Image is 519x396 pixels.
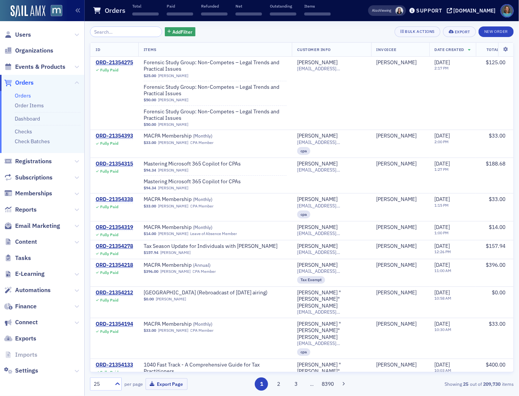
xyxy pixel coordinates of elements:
[4,351,37,359] a: Imports
[96,196,133,203] a: ORD-21354338
[4,46,53,55] a: Organizations
[144,231,156,236] span: $14.00
[15,318,38,326] span: Connect
[193,133,212,139] span: ( Monthly )
[15,302,37,311] span: Finance
[4,302,37,311] a: Finance
[144,84,287,97] span: Forensic Study Group: Non-Competes – Legal Trends and Practical Issues
[144,186,156,190] span: $94.34
[435,361,450,368] span: [DATE]
[96,321,133,328] div: ORD-21354194
[435,160,450,167] span: [DATE]
[489,224,505,230] span: $14.00
[376,224,417,231] a: [PERSON_NAME]
[297,289,366,309] div: [PERSON_NAME] "[PERSON_NAME]" [PERSON_NAME]
[489,320,505,327] span: $33.00
[160,250,191,255] a: [PERSON_NAME]
[96,362,133,368] div: ORD-21354133
[15,92,31,99] a: Orders
[270,12,296,15] span: ‌
[172,28,192,35] span: Add Filter
[15,31,31,39] span: Users
[144,204,156,209] span: $33.00
[435,224,450,230] span: [DATE]
[376,224,424,231] span: Diana Deems
[201,3,228,9] p: Refunded
[395,7,403,15] span: Kelly Brown
[144,289,268,296] span: MACPA Town Hall (Rebroadcast of September 2025 airing)
[96,262,133,269] a: ORD-21354218
[144,196,239,203] a: MACPA Membership (Monthly)
[15,286,51,294] span: Automations
[158,97,188,102] a: [PERSON_NAME]
[489,196,505,203] span: $33.00
[144,262,239,269] a: MACPA Membership (Annual)
[416,7,442,14] div: Support
[435,261,450,268] span: [DATE]
[144,250,158,255] span: $157.94
[297,161,338,167] a: [PERSON_NAME]
[435,320,450,327] span: [DATE]
[191,328,214,333] div: CPA Member
[15,367,38,375] span: Settings
[255,377,268,391] button: 1
[435,196,450,203] span: [DATE]
[193,269,216,274] div: CPA Member
[144,108,287,122] span: Forensic Study Group: Non-Competes – Legal Trends and Practical Issues
[297,66,366,71] span: [EMAIL_ADDRESS][DOMAIN_NAME]
[100,169,118,174] div: Fully Paid
[144,133,239,139] a: MACPA Membership (Monthly)
[100,141,118,146] div: Fully Paid
[372,8,380,13] div: Also
[486,361,505,368] span: $400.00
[158,204,188,209] a: [PERSON_NAME]
[96,59,133,66] div: ORD-21354275
[96,47,100,52] span: ID
[167,3,193,9] p: Paid
[376,262,417,269] div: [PERSON_NAME]
[297,249,366,255] span: [EMAIL_ADDRESS][DOMAIN_NAME]
[455,30,470,34] div: Export
[482,381,502,387] strong: 209,730
[132,3,159,9] p: Total
[297,203,366,209] span: [EMAIL_ADDRESS][DOMAIN_NAME]
[376,196,417,203] a: [PERSON_NAME]
[270,3,296,9] p: Outstanding
[435,289,450,296] span: [DATE]
[15,157,52,166] span: Registrations
[304,3,331,9] p: Items
[144,97,156,102] span: $50.00
[297,243,338,250] a: [PERSON_NAME]
[96,289,133,296] a: ORD-21354212
[376,289,417,296] a: [PERSON_NAME]
[486,59,505,66] span: $125.00
[297,139,366,145] span: [EMAIL_ADDRESS][DOMAIN_NAME]
[96,133,133,139] div: ORD-21354393
[272,377,285,391] button: 2
[4,286,51,294] a: Automations
[15,46,53,55] span: Organizations
[376,59,424,66] span: Erica Price
[15,138,50,145] a: Check Batches
[297,321,366,341] div: [PERSON_NAME] "[PERSON_NAME]" [PERSON_NAME]
[435,65,449,71] time: 2:17 PM
[297,196,338,203] div: [PERSON_NAME]
[376,196,424,203] span: Louise Bartley
[144,224,239,231] a: MACPA Membership (Monthly)
[201,12,228,15] span: ‌
[297,224,338,231] div: [PERSON_NAME]
[435,230,449,235] time: 1:00 PM
[15,173,53,182] span: Subscriptions
[144,362,287,375] a: 1040 Fast Track - A Comprehensive Guide for Tax Practitioners
[435,268,452,273] time: 11:00 AM
[144,321,239,328] a: MACPA Membership (Monthly)
[15,115,40,122] a: Dashboard
[297,262,338,269] a: [PERSON_NAME]
[15,79,34,87] span: Orders
[191,140,214,145] div: CPA Member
